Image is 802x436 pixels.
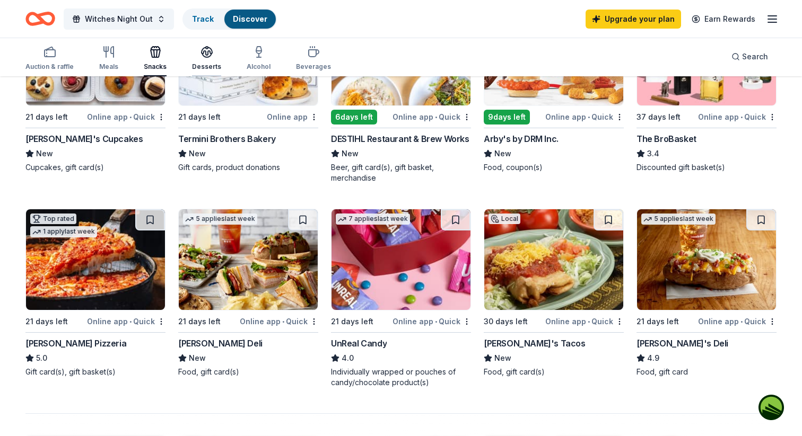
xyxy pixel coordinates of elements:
span: Witches Night Out [85,13,153,25]
a: Image for DESTIHL Restaurant & Brew Works1 applylast weekLocal6days leftOnline app•QuickDESTIHL R... [331,4,471,183]
div: Beer, gift card(s), gift basket, merchandise [331,162,471,183]
div: Gift card(s), gift basket(s) [25,367,165,377]
div: Gift cards, product donations [178,162,318,173]
div: 21 days left [178,111,221,123]
div: 21 days left [178,315,221,328]
span: • [282,317,284,326]
div: Local [489,213,520,224]
img: Image for McAlister's Deli [179,209,318,310]
a: Track [192,14,214,23]
div: Food, gift card [637,367,777,377]
div: Discounted gift basket(s) [637,162,777,173]
div: Top rated [30,213,76,224]
button: Alcohol [247,41,271,76]
a: Image for McAlister's Deli5 applieslast week21 days leftOnline app•Quick[PERSON_NAME] DeliNewFood... [178,209,318,377]
button: Search [723,46,777,67]
div: Online app Quick [393,315,471,328]
div: Online app Quick [240,315,318,328]
a: Upgrade your plan [586,10,681,29]
a: Image for Jason's Deli5 applieslast week21 days leftOnline app•Quick[PERSON_NAME]'s Deli4.9Food, ... [637,209,777,377]
img: Image for Rudy's Tacos [484,209,623,310]
div: Meals [99,63,118,71]
span: • [740,113,743,121]
span: • [435,113,437,121]
a: Image for Rudy's TacosLocal30 days leftOnline app•Quick[PERSON_NAME]'s TacosNewFood, gift card(s) [484,209,624,377]
span: New [494,352,511,364]
div: DESTIHL Restaurant & Brew Works [331,132,469,145]
div: [PERSON_NAME]'s Cupcakes [25,132,143,145]
div: 30 days left [484,315,528,328]
div: Online app Quick [87,315,165,328]
div: 5 applies last week [183,213,257,225]
span: Search [742,50,768,63]
div: Snacks [144,63,167,71]
div: Cupcakes, gift card(s) [25,162,165,173]
div: The BroBasket [637,132,696,145]
div: Auction & raffle [25,63,74,71]
div: Food, gift card(s) [484,367,624,377]
span: • [435,317,437,326]
span: New [189,147,206,160]
div: Alcohol [247,63,271,71]
span: 4.0 [342,352,354,364]
div: Online app Quick [87,110,165,123]
div: Online app Quick [393,110,471,123]
a: Image for UnReal Candy7 applieslast week21 days leftOnline app•QuickUnReal Candy4.0Individually w... [331,209,471,388]
div: 21 days left [25,315,68,328]
span: • [588,317,590,326]
div: Arby's by DRM Inc. [484,132,559,145]
div: Food, gift card(s) [178,367,318,377]
span: • [740,317,743,326]
a: Image for Lou Malnati's PizzeriaTop rated1 applylast week21 days leftOnline app•Quick[PERSON_NAME... [25,209,165,377]
div: Desserts [192,63,221,71]
div: UnReal Candy [331,337,387,350]
div: [PERSON_NAME]'s Tacos [484,337,586,350]
a: Image for Termini Brothers Bakery9 applieslast week21 days leftOnline appTermini Brothers BakeryN... [178,4,318,173]
a: Image for Arby's by DRM Inc.9days leftOnline app•QuickArby's by DRM Inc.NewFood, coupon(s) [484,4,624,173]
div: Termini Brothers Bakery [178,132,276,145]
span: 3.4 [647,147,659,160]
div: Beverages [296,63,331,71]
div: Online app Quick [698,315,777,328]
button: Auction & raffle [25,41,74,76]
button: Desserts [192,41,221,76]
div: 21 days left [637,315,679,328]
div: [PERSON_NAME] Deli [178,337,263,350]
a: Image for The BroBasket14 applieslast week37 days leftOnline app•QuickThe BroBasket3.4Discounted ... [637,4,777,173]
a: Discover [233,14,267,23]
div: 37 days left [637,111,681,123]
button: Witches Night Out [64,8,174,30]
button: Beverages [296,41,331,76]
a: Image for Molly's Cupcakes21 days leftOnline app•Quick[PERSON_NAME]'s CupcakesNewCupcakes, gift c... [25,4,165,173]
a: Earn Rewards [685,10,762,29]
span: 4.9 [647,352,659,364]
div: Individually wrapped or pouches of candy/chocolate product(s) [331,367,471,388]
button: TrackDiscover [182,8,277,30]
img: Image for UnReal Candy [332,209,470,310]
div: 7 applies last week [336,213,410,225]
span: New [36,147,53,160]
span: 5.0 [36,352,47,364]
div: Online app Quick [545,110,624,123]
span: New [342,147,359,160]
div: 5 applies last week [641,213,716,225]
span: New [189,352,206,364]
button: Snacks [144,41,167,76]
div: 21 days left [331,315,373,328]
div: Online app Quick [545,315,624,328]
img: Image for Jason's Deli [637,209,776,310]
div: [PERSON_NAME]'s Deli [637,337,728,350]
div: 9 days left [484,110,530,124]
div: Food, coupon(s) [484,162,624,173]
div: 1 apply last week [30,226,97,237]
span: • [129,113,132,121]
span: • [588,113,590,121]
img: Image for Lou Malnati's Pizzeria [26,209,165,310]
div: Online app [267,110,318,123]
a: Home [25,6,55,31]
span: • [129,317,132,326]
div: [PERSON_NAME] Pizzeria [25,337,126,350]
div: 21 days left [25,111,68,123]
div: 6 days left [331,110,377,124]
button: Meals [99,41,118,76]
